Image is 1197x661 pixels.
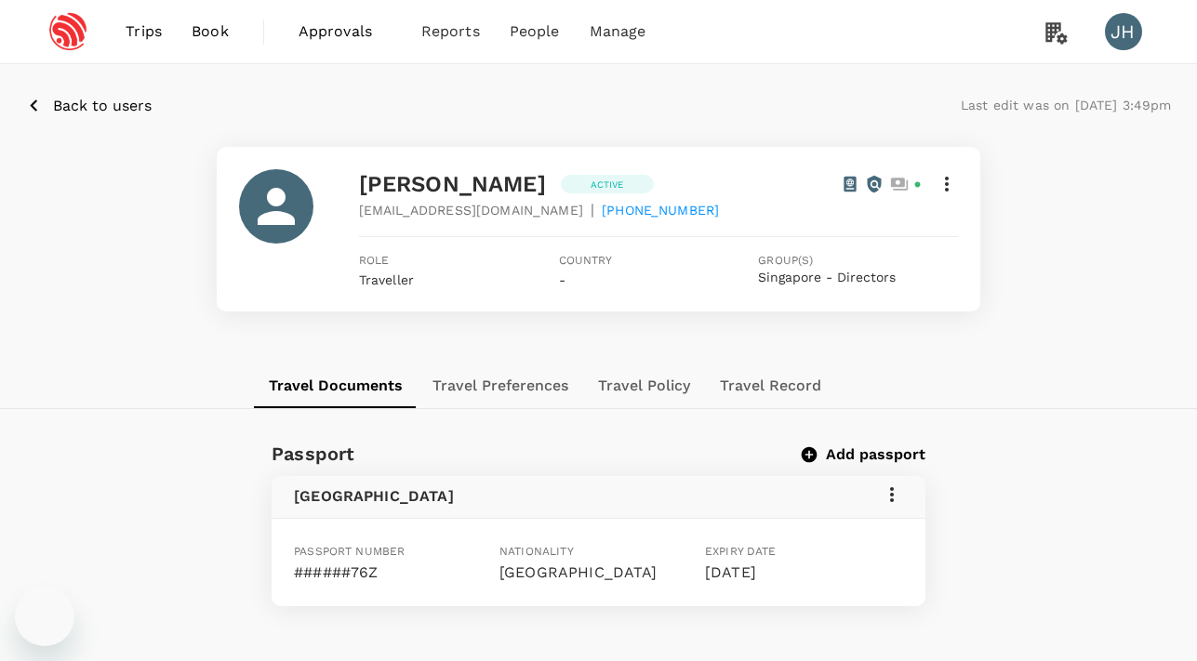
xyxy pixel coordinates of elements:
[961,96,1172,114] p: Last edit was on [DATE] 3:49pm
[192,20,229,43] span: Book
[254,364,418,408] button: Travel Documents
[559,252,759,271] span: Country
[359,272,414,287] span: Traveller
[510,20,560,43] span: People
[499,562,698,584] p: [GEOGRAPHIC_DATA]
[758,271,896,285] button: Singapore - Directors
[418,364,583,408] button: Travel Preferences
[126,20,162,43] span: Trips
[294,483,454,509] h6: [GEOGRAPHIC_DATA]
[26,11,112,52] img: Espressif Systems Singapore Pte Ltd
[583,364,705,408] button: Travel Policy
[591,178,624,192] p: Active
[705,364,836,408] button: Travel Record
[359,171,546,197] span: [PERSON_NAME]
[705,545,777,558] span: Expiry date
[590,20,646,43] span: Manage
[294,545,405,558] span: Passport number
[804,445,925,464] button: Add passport
[758,252,958,271] span: Group(s)
[421,20,480,43] span: Reports
[499,545,574,558] span: Nationality
[359,201,583,219] span: [EMAIL_ADDRESS][DOMAIN_NAME]
[1105,13,1142,50] div: JH
[26,94,152,117] button: Back to users
[591,199,594,221] span: |
[602,201,719,219] span: [PHONE_NUMBER]
[15,587,74,646] iframe: Button to launch messaging window, conversation in progress
[559,272,565,287] span: -
[272,439,354,469] h6: Passport
[294,562,492,584] p: ######76Z
[705,562,903,584] p: [DATE]
[299,20,392,43] span: Approvals
[359,252,559,271] span: Role
[53,95,152,117] p: Back to users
